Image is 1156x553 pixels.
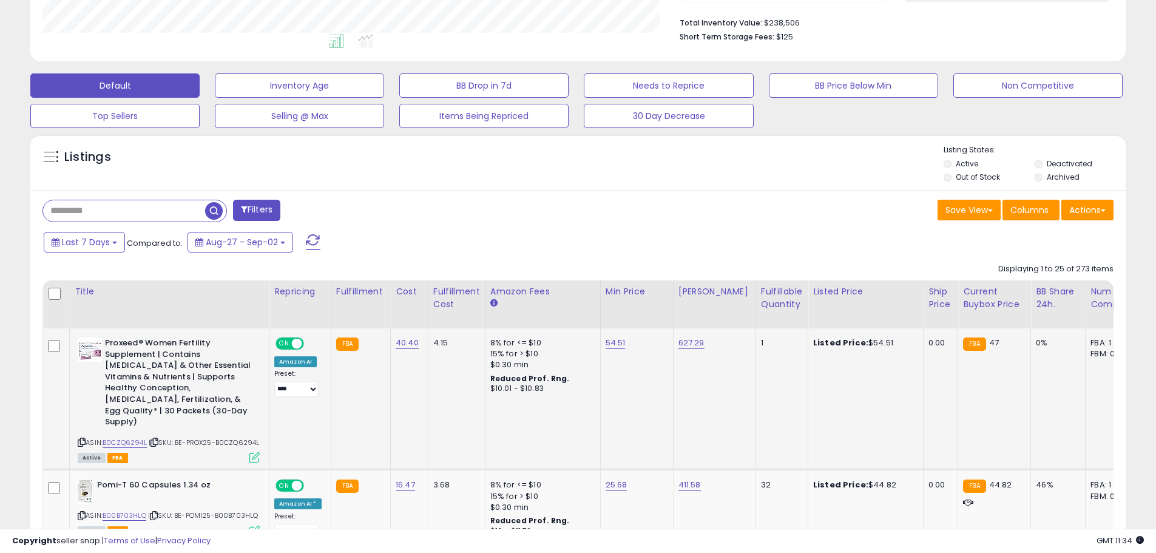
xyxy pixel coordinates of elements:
[989,479,1012,490] span: 44.82
[680,32,774,42] b: Short Term Storage Fees:
[396,285,423,298] div: Cost
[928,285,953,311] div: Ship Price
[188,232,293,253] button: Aug-27 - Sep-02
[776,31,793,42] span: $125
[490,359,591,370] div: $0.30 min
[215,73,384,98] button: Inventory Age
[336,338,359,351] small: FBA
[584,104,753,128] button: 30 Day Decrease
[302,481,322,491] span: OFF
[1047,158,1092,169] label: Deactivated
[233,200,280,221] button: Filters
[105,338,252,431] b: Proxeed® Women Fertility Supplement | Contains [MEDICAL_DATA] & Other Essential Vitamins & Nutrie...
[813,480,914,490] div: $44.82
[490,285,595,298] div: Amazon Fees
[127,237,183,249] span: Compared to:
[1090,480,1131,490] div: FBA: 1
[433,480,476,490] div: 3.68
[678,337,705,349] a: 627.29
[1036,338,1076,348] div: 0%
[396,479,415,491] a: 16.47
[490,491,591,502] div: 15% for > $10
[12,535,211,547] div: seller snap | |
[680,18,762,28] b: Total Inventory Value:
[399,73,569,98] button: BB Drop in 7d
[78,338,102,362] img: 41fxogLDIQL._SL40_.jpg
[274,285,326,298] div: Repricing
[215,104,384,128] button: Selling @ Max
[490,373,570,384] b: Reduced Prof. Rng.
[1090,348,1131,359] div: FBM: 0
[277,481,292,491] span: ON
[78,480,94,504] img: 41hlkarADFL._SL40_.jpg
[157,535,211,546] a: Privacy Policy
[490,298,498,309] small: Amazon Fees.
[78,453,106,463] span: All listings currently available for purchase on Amazon
[104,535,155,546] a: Terms of Use
[433,338,476,348] div: 4.15
[78,338,260,461] div: ASIN:
[938,200,1001,220] button: Save View
[761,338,799,348] div: 1
[78,480,260,535] div: ASIN:
[149,438,260,447] span: | SKU: BE-PROX25-B0CZQ6294L
[64,149,111,166] h5: Listings
[956,172,1000,182] label: Out of Stock
[490,338,591,348] div: 8% for <= $10
[963,480,985,493] small: FBA
[399,104,569,128] button: Items Being Repriced
[44,232,125,253] button: Last 7 Days
[1090,491,1131,502] div: FBM: 0
[103,511,146,521] a: B00B703HLQ
[928,338,948,348] div: 0.00
[989,337,999,348] span: 47
[277,339,292,349] span: ON
[97,480,245,494] b: Pomi-T 60 Capsules 1.34 oz
[62,236,110,248] span: Last 7 Days
[813,338,914,348] div: $54.51
[30,104,200,128] button: Top Sellers
[944,144,1126,156] p: Listing States:
[761,285,803,311] div: Fulfillable Quantity
[274,370,322,397] div: Preset:
[813,337,868,348] b: Listed Price:
[490,515,570,526] b: Reduced Prof. Rng.
[490,384,591,394] div: $10.01 - $10.83
[761,480,799,490] div: 32
[953,73,1123,98] button: Non Competitive
[12,535,56,546] strong: Copyright
[680,15,1104,29] li: $238,506
[490,480,591,490] div: 8% for <= $10
[606,337,626,349] a: 54.51
[813,479,868,490] b: Listed Price:
[963,285,1026,311] div: Current Buybox Price
[107,453,128,463] span: FBA
[678,285,751,298] div: [PERSON_NAME]
[103,438,147,448] a: B0CZQ6294L
[30,73,200,98] button: Default
[274,512,322,540] div: Preset:
[1061,200,1114,220] button: Actions
[490,348,591,359] div: 15% for > $10
[956,158,978,169] label: Active
[1002,200,1060,220] button: Columns
[963,338,985,351] small: FBA
[490,502,591,513] div: $0.30 min
[928,480,948,490] div: 0.00
[1090,285,1135,311] div: Num of Comp.
[1047,172,1080,182] label: Archived
[1097,535,1144,546] span: 2025-09-10 11:34 GMT
[1036,480,1076,490] div: 46%
[336,480,359,493] small: FBA
[606,285,668,298] div: Min Price
[274,356,317,367] div: Amazon AI
[584,73,753,98] button: Needs to Reprice
[206,236,278,248] span: Aug-27 - Sep-02
[433,285,480,311] div: Fulfillment Cost
[1010,204,1049,216] span: Columns
[396,337,419,349] a: 40.40
[1036,285,1080,311] div: BB Share 24h.
[1090,338,1131,348] div: FBA: 1
[336,285,385,298] div: Fulfillment
[769,73,938,98] button: BB Price Below Min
